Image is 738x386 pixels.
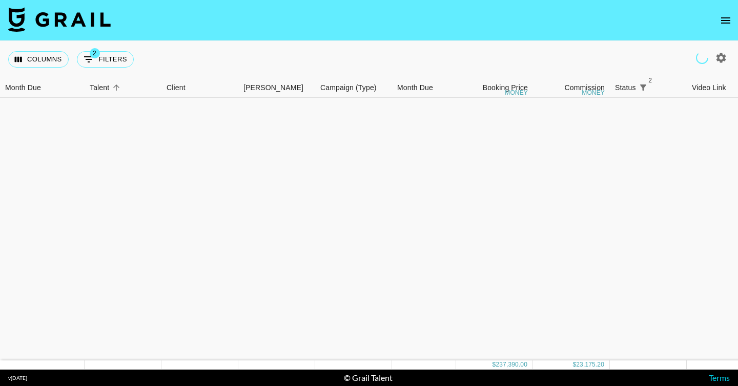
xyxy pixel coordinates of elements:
[493,360,496,369] div: $
[650,80,665,95] button: Sort
[572,360,576,369] div: $
[344,373,393,383] div: © Grail Talent
[397,78,433,98] div: Month Due
[709,373,730,382] a: Terms
[564,78,605,98] div: Commission
[696,52,708,64] span: Refreshing clients, campaigns...
[715,10,736,31] button: open drawer
[315,78,392,98] div: Campaign (Type)
[392,78,456,98] div: Month Due
[645,75,655,85] span: 2
[5,78,41,98] div: Month Due
[85,78,161,98] div: Talent
[483,78,528,98] div: Booking Price
[582,90,605,96] div: money
[505,90,528,96] div: money
[636,80,650,95] button: Show filters
[243,78,303,98] div: [PERSON_NAME]
[161,78,238,98] div: Client
[8,7,111,32] img: Grail Talent
[167,78,186,98] div: Client
[610,78,687,98] div: Status
[109,80,124,95] button: Sort
[8,375,27,381] div: v [DATE]
[615,78,636,98] div: Status
[90,48,100,58] span: 2
[238,78,315,98] div: Booker
[636,80,650,95] div: 2 active filters
[320,78,377,98] div: Campaign (Type)
[8,51,69,68] button: Select columns
[90,78,109,98] div: Talent
[692,78,726,98] div: Video Link
[496,360,527,369] div: 237,390.00
[576,360,604,369] div: 23,175.20
[77,51,134,68] button: Show filters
